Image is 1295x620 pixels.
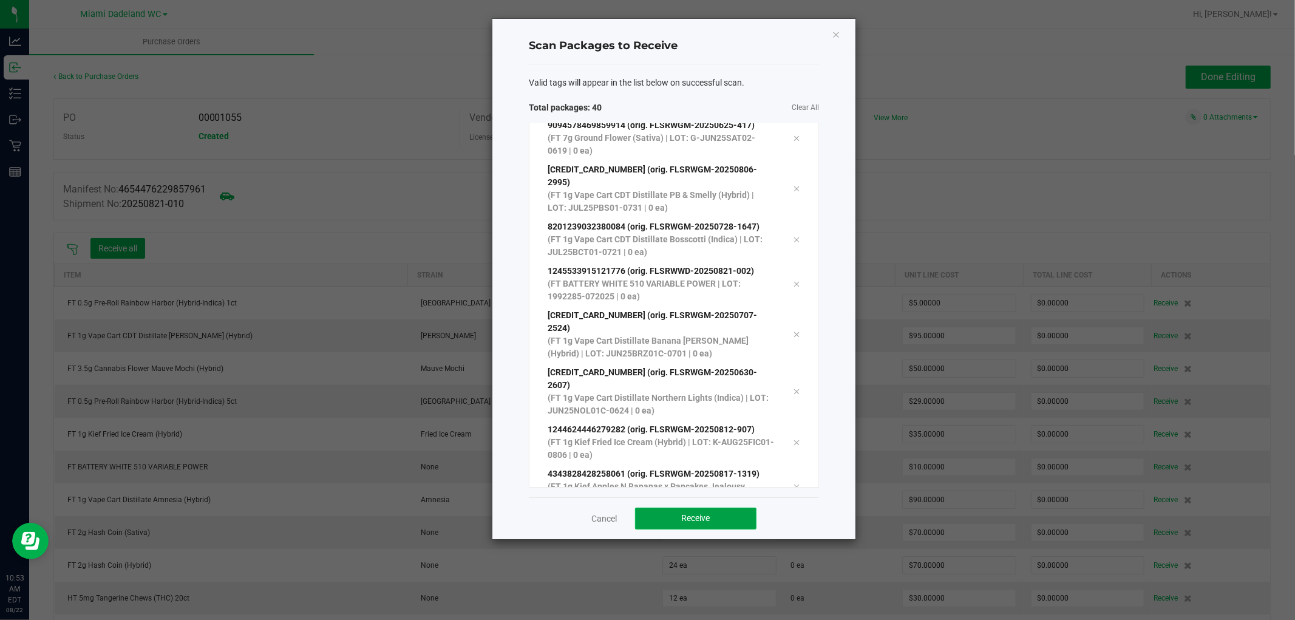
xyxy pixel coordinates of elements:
[548,165,757,187] span: [CREDIT_CARD_NUMBER] (orig. FLSRWGM-20250806-2995)
[12,523,49,559] iframe: Resource center
[548,132,775,157] p: (FT 7g Ground Flower (Sativa) | LOT: G-JUN25SAT02-0619 | 0 ea)
[832,27,840,41] button: Close
[548,424,755,434] span: 1244624446279282 (orig. FLSRWGM-20250812-907)
[548,335,775,360] p: (FT 1g Vape Cart Distillate Banana [PERSON_NAME] (Hybrid) | LOT: JUN25BRZ01C-0701 | 0 ea)
[548,436,775,462] p: (FT 1g Kief Fried Ice Cream (Hybrid) | LOT: K-AUG25FIC01-0806 | 0 ea)
[784,232,809,247] div: Remove tag
[548,278,775,303] p: (FT BATTERY WHITE 510 VARIABLE POWER | LOT: 1992285-072025 | 0 ea)
[548,233,775,259] p: (FT 1g Vape Cart CDT Distillate Bosscotti (Indica) | LOT: JUL25BCT01-0721 | 0 ea)
[784,276,809,291] div: Remove tag
[529,38,819,54] h4: Scan Packages to Receive
[784,479,809,494] div: Remove tag
[548,367,757,390] span: [CREDIT_CARD_NUMBER] (orig. FLSRWGM-20250630-2607)
[548,469,760,479] span: 4343828428258061 (orig. FLSRWGM-20250817-1319)
[784,327,809,342] div: Remove tag
[548,120,755,130] span: 9094578469859914 (orig. FLSRWGM-20250625-417)
[548,310,757,333] span: [CREDIT_CARD_NUMBER] (orig. FLSRWGM-20250707-2524)
[784,384,809,399] div: Remove tag
[548,392,775,417] p: (FT 1g Vape Cart Distillate Northern Lights (Indica) | LOT: JUN25NOL01C-0624 | 0 ea)
[784,182,809,196] div: Remove tag
[682,513,710,523] span: Receive
[635,508,756,530] button: Receive
[792,103,819,113] a: Clear All
[548,266,754,276] span: 1245533915121776 (orig. FLSRWWD-20250821-002)
[591,513,617,525] a: Cancel
[529,101,674,114] span: Total packages: 40
[784,131,809,145] div: Remove tag
[529,77,744,89] span: Valid tags will appear in the list below on successful scan.
[548,222,760,231] span: 8201239032380084 (orig. FLSRWGM-20250728-1647)
[784,435,809,449] div: Remove tag
[548,480,775,506] p: (FT 1g Kief Apples N Bananas x Pancakes Jealousy (Hybrid) | LOT: K-AUG25ABP01-0811 | 0 ea)
[548,189,775,214] p: (FT 1g Vape Cart CDT Distillate PB & Smelly (Hybrid) | LOT: JUL25PBS01-0731 | 0 ea)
